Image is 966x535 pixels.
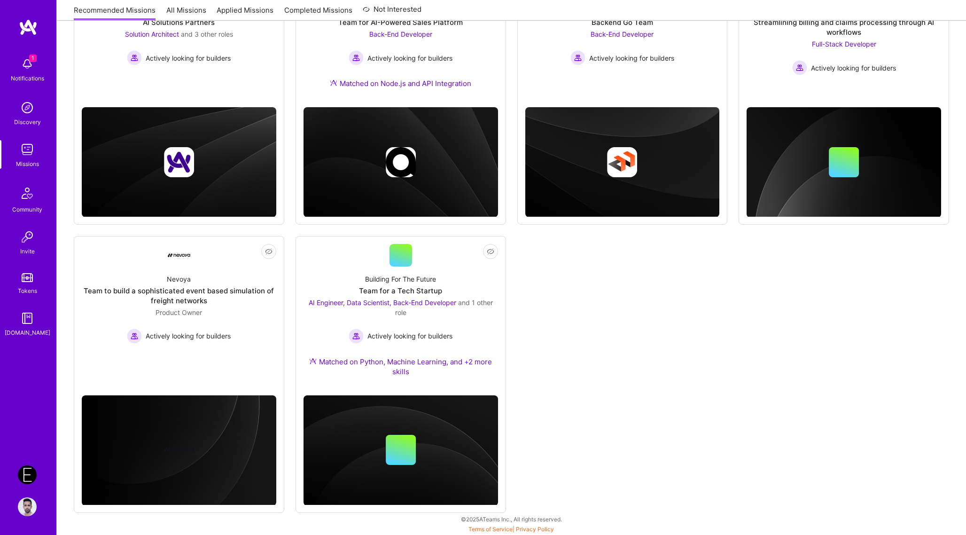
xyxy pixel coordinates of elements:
[589,53,674,63] span: Actively looking for builders
[330,79,337,87] img: Ateam Purple Icon
[11,73,44,83] div: Notifications
[82,244,276,370] a: Company LogoNevoyaTeam to build a sophisticated event based simulation of freight networksProduct...
[18,228,37,246] img: Invite
[265,248,273,255] i: icon EyeClosed
[365,274,436,284] div: Building For The Future
[592,17,653,27] div: Backend Go Team
[812,40,876,48] span: Full-Stack Developer
[18,309,37,328] img: guide book
[284,5,352,21] a: Completed Missions
[363,4,421,21] a: Not Interested
[16,159,39,169] div: Missions
[18,497,37,516] img: User Avatar
[16,182,39,205] img: Community
[607,147,637,177] img: Company logo
[168,253,190,257] img: Company Logo
[20,246,35,256] div: Invite
[367,331,452,341] span: Actively looking for builders
[525,107,720,217] img: cover
[811,63,896,73] span: Actively looking for builders
[18,55,37,73] img: bell
[570,50,585,65] img: Actively looking for builders
[18,286,37,296] div: Tokens
[29,55,37,62] span: 1
[591,30,654,38] span: Back-End Developer
[367,53,452,63] span: Actively looking for builders
[156,308,202,316] span: Product Owner
[369,30,432,38] span: Back-End Developer
[18,140,37,159] img: teamwork
[18,465,37,484] img: Endeavor: Olympic Engineering -3338OEG275
[386,147,416,177] img: Company logo
[74,5,156,21] a: Recommended Missions
[304,395,498,506] img: cover
[12,205,42,214] div: Community
[181,30,233,38] span: and 3 other roles
[747,107,941,218] img: cover
[330,79,471,88] div: Matched on Node.js and API Integration
[14,117,41,127] div: Discovery
[82,107,276,217] img: cover
[146,331,231,341] span: Actively looking for builders
[16,465,39,484] a: Endeavor: Olympic Engineering -3338OEG275
[304,107,498,217] img: cover
[349,50,364,65] img: Actively looking for builders
[167,274,191,284] div: Nevoya
[516,526,554,533] a: Privacy Policy
[747,17,941,37] div: Streamlining billing and claims processing through AI workflows
[19,19,38,36] img: logo
[309,299,456,307] span: AI Engineer, Data Scientist, Back-End Developer
[304,357,498,377] div: Matched on Python, Machine Learning, and +2 more skills
[349,329,364,344] img: Actively looking for builders
[16,497,39,516] a: User Avatar
[309,357,317,365] img: Ateam Purple Icon
[166,5,206,21] a: All Missions
[146,53,231,63] span: Actively looking for builders
[468,526,554,533] span: |
[487,248,494,255] i: icon EyeClosed
[5,328,50,338] div: [DOMAIN_NAME]
[164,147,194,177] img: Company logo
[56,507,966,531] div: © 2025 ATeams Inc., All rights reserved.
[82,286,276,306] div: Team to build a sophisticated event based simulation of freight networks
[82,395,276,506] img: cover
[127,329,142,344] img: Actively looking for builders
[338,17,463,27] div: Team for AI-Powered Sales Platform
[395,299,493,316] span: and 1 other role
[22,273,33,282] img: tokens
[359,286,442,296] div: Team for a Tech Startup
[125,30,179,38] span: Solution Architect
[217,5,273,21] a: Applied Missions
[127,50,142,65] img: Actively looking for builders
[468,526,513,533] a: Terms of Service
[304,244,498,388] a: Building For The FutureTeam for a Tech StartupAI Engineer, Data Scientist, Back-End Developer and...
[164,435,194,465] img: Company logo
[18,98,37,117] img: discovery
[792,60,807,75] img: Actively looking for builders
[143,17,215,27] div: AI Solutions Partners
